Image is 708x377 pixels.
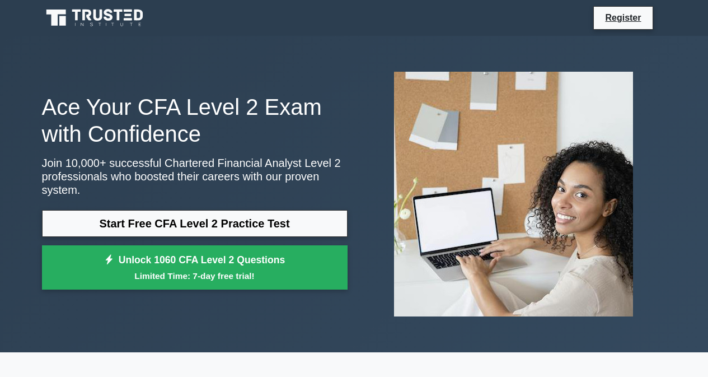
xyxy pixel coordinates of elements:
a: Register [598,11,648,25]
a: Unlock 1060 CFA Level 2 QuestionsLimited Time: 7-day free trial! [42,245,348,290]
a: Start Free CFA Level 2 Practice Test [42,210,348,237]
p: Join 10,000+ successful Chartered Financial Analyst Level 2 professionals who boosted their caree... [42,156,348,197]
h1: Ace Your CFA Level 2 Exam with Confidence [42,94,348,147]
small: Limited Time: 7-day free trial! [56,269,334,282]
